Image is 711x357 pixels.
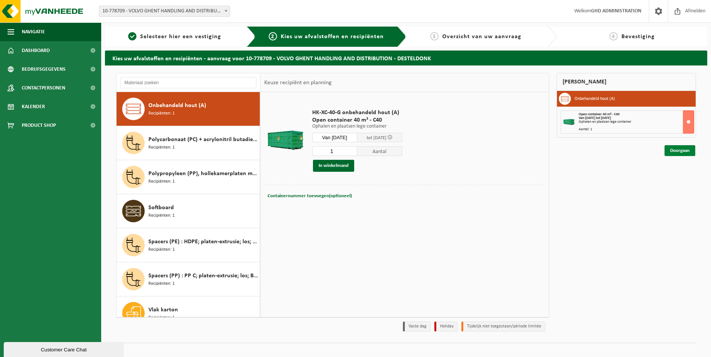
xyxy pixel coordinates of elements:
li: Tijdelijk niet toegestaan/période limitée [461,321,545,332]
span: 10-778709 - VOLVO GHENT HANDLING AND DISTRIBUTION - DESTELDONK [99,6,230,16]
span: Aantal [357,146,402,156]
li: Holiday [434,321,458,332]
span: Selecteer hier een vestiging [140,34,221,40]
button: Polycarbonaat (PC) + acrylonitril butadieen styreen (ABS) onbewerkt, gekleurd Recipiënten: 1 [117,126,260,160]
span: Product Shop [22,116,56,135]
input: Materiaal zoeken [120,77,256,88]
span: Navigatie [22,22,45,41]
span: Contactpersonen [22,79,65,97]
span: Softboard [148,203,174,212]
span: Bevestiging [621,34,655,40]
span: Containernummer toevoegen(optioneel) [268,193,352,198]
button: Spacers (PP) : PP C; platen-extrusie; los; B ; bont Recipiënten: 1 [117,262,260,296]
strong: GHD ADMINISTRATION [591,8,641,14]
input: Selecteer datum [312,133,357,142]
span: 4 [609,32,618,40]
span: Recipiënten: 1 [148,144,175,151]
span: Recipiënten: 1 [148,110,175,117]
button: In winkelmand [313,160,354,172]
span: Recipiënten: 1 [148,280,175,287]
h3: Onbehandeld hout (A) [575,93,615,105]
span: 2 [269,32,277,40]
span: Vlak karton [148,305,178,314]
span: Recipiënten: 1 [148,178,175,185]
button: Polypropyleen (PP), hollekamerplaten met geweven PP, gekleurd Recipiënten: 1 [117,160,260,194]
span: Spacers (PE) : HDPE; platen-extrusie; los; A ; bont [148,237,258,246]
a: 1Selecteer hier een vestiging [109,32,241,41]
button: Vlak karton Recipiënten: 1 [117,296,260,330]
span: 1 [128,32,136,40]
span: Recipiënten: 1 [148,246,175,253]
span: Kalender [22,97,45,116]
div: Aantal: 1 [579,128,694,131]
span: Spacers (PP) : PP C; platen-extrusie; los; B ; bont [148,271,258,280]
button: Spacers (PE) : HDPE; platen-extrusie; los; A ; bont Recipiënten: 1 [117,228,260,262]
button: Containernummer toevoegen(optioneel) [267,191,353,201]
span: Open container 40 m³ - C40 [312,116,402,124]
span: HK-XC-40-G onbehandeld hout (A) [312,109,402,116]
a: Doorgaan [665,145,695,156]
div: Keuze recipiënt en planning [260,73,335,92]
div: Ophalen en plaatsen lege container [579,120,694,124]
span: 10-778709 - VOLVO GHENT HANDLING AND DISTRIBUTION - DESTELDONK [99,6,230,17]
iframe: chat widget [4,341,125,357]
span: Recipiënten: 1 [148,314,175,321]
span: Overzicht van uw aanvraag [442,34,521,40]
strong: Van [DATE] tot [DATE] [579,116,611,120]
span: tot [DATE] [367,135,386,140]
p: Ophalen en plaatsen lege container [312,124,402,129]
span: Open container 40 m³ - C40 [579,112,620,116]
button: Softboard Recipiënten: 1 [117,194,260,228]
span: Polycarbonaat (PC) + acrylonitril butadieen styreen (ABS) onbewerkt, gekleurd [148,135,258,144]
span: Onbehandeld hout (A) [148,101,206,110]
div: [PERSON_NAME] [557,73,696,91]
span: Bedrijfsgegevens [22,60,66,79]
span: Dashboard [22,41,50,60]
span: Kies uw afvalstoffen en recipiënten [281,34,384,40]
h2: Kies uw afvalstoffen en recipiënten - aanvraag voor 10-778709 - VOLVO GHENT HANDLING AND DISTRIBU... [105,51,707,65]
span: 3 [430,32,439,40]
button: Onbehandeld hout (A) Recipiënten: 1 [117,92,260,126]
span: Recipiënten: 1 [148,212,175,219]
li: Vaste dag [403,321,431,332]
span: Polypropyleen (PP), hollekamerplaten met geweven PP, gekleurd [148,169,258,178]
